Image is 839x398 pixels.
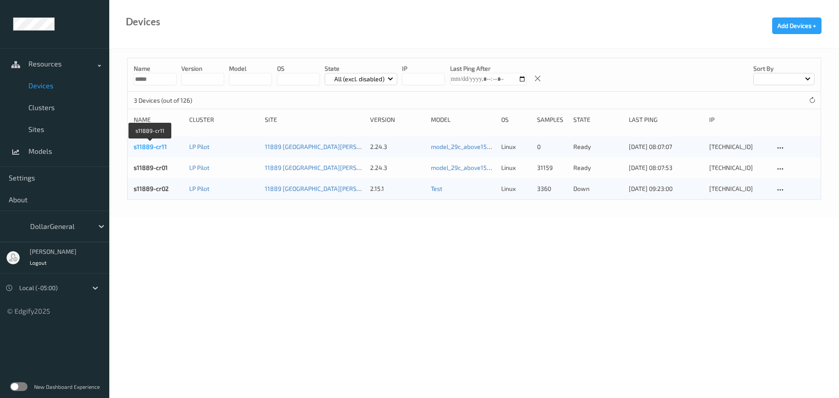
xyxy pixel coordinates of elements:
a: s11889-cr01 [134,164,168,171]
div: Site [265,115,364,124]
div: State [573,115,623,124]
div: Last Ping [629,115,703,124]
div: Cluster [189,115,259,124]
p: 3 Devices (out of 126) [134,96,199,105]
p: linux [501,163,531,172]
p: Name [134,64,177,73]
div: 31159 [537,163,567,172]
div: Devices [126,17,160,26]
a: 11889 [GEOGRAPHIC_DATA][PERSON_NAME], [GEOGRAPHIC_DATA] [265,143,447,150]
a: model_29c_above150_same_other [431,164,526,171]
p: IP [402,64,445,73]
p: State [325,64,398,73]
div: ip [709,115,769,124]
a: s11889-cr11 [134,143,167,150]
div: 2.24.3 [370,163,425,172]
a: LP Pilot [189,164,209,171]
div: 2.24.3 [370,142,425,151]
p: Sort by [753,64,815,73]
a: Test [431,185,442,192]
div: version [370,115,425,124]
p: version [181,64,224,73]
p: model [229,64,272,73]
p: Last Ping After [450,64,527,73]
p: ready [573,163,623,172]
div: 3360 [537,184,567,193]
p: All (excl. disabled) [331,75,388,83]
a: LP Pilot [189,143,209,150]
div: Samples [537,115,567,124]
div: 2.15.1 [370,184,425,193]
a: 11889 [GEOGRAPHIC_DATA][PERSON_NAME], [GEOGRAPHIC_DATA] [265,185,447,192]
div: Model [431,115,495,124]
div: [DATE] 09:23:00 [629,184,703,193]
div: 0 [537,142,567,151]
a: s11889-cr02 [134,185,169,192]
div: [TECHNICAL_ID] [709,163,769,172]
a: LP Pilot [189,185,209,192]
div: OS [501,115,531,124]
button: Add Devices + [772,17,822,34]
div: [TECHNICAL_ID] [709,184,769,193]
div: Name [134,115,183,124]
p: ready [573,142,623,151]
p: OS [277,64,320,73]
a: model_29c_above150_same_other [431,143,526,150]
a: 11889 [GEOGRAPHIC_DATA][PERSON_NAME], [GEOGRAPHIC_DATA] [265,164,447,171]
div: [TECHNICAL_ID] [709,142,769,151]
div: [DATE] 08:07:53 [629,163,703,172]
p: linux [501,142,531,151]
p: linux [501,184,531,193]
div: [DATE] 08:07:07 [629,142,703,151]
p: down [573,184,623,193]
